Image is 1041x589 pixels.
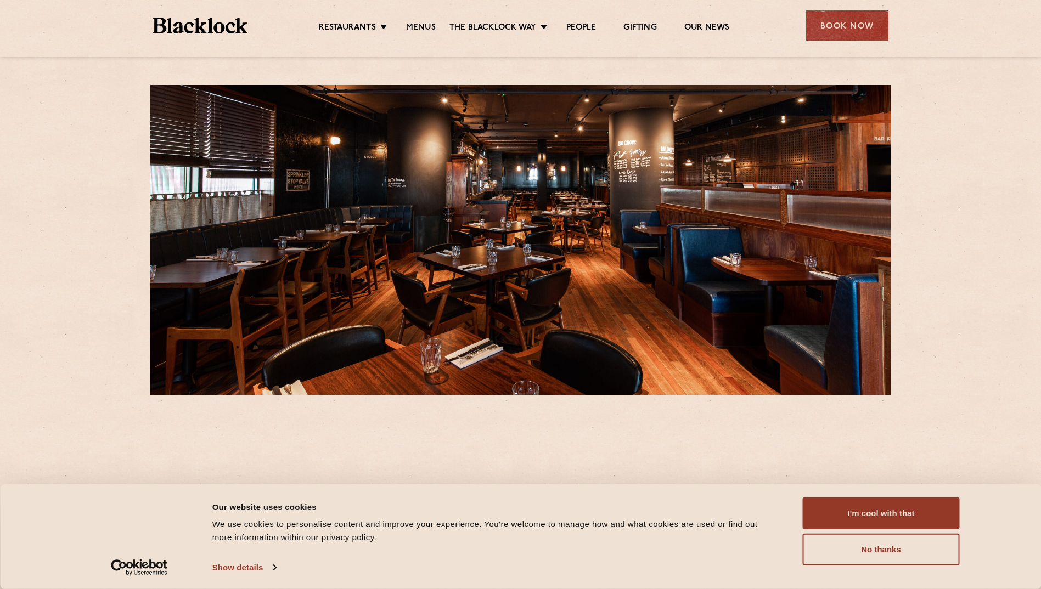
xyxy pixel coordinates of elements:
[319,22,376,35] a: Restaurants
[153,18,248,33] img: BL_Textured_Logo-footer-cropped.svg
[212,518,778,544] div: We use cookies to personalise content and improve your experience. You're welcome to manage how a...
[566,22,596,35] a: People
[623,22,656,35] a: Gifting
[684,22,730,35] a: Our News
[803,534,960,565] button: No thanks
[806,10,888,41] div: Book Now
[406,22,436,35] a: Menus
[212,500,778,513] div: Our website uses cookies
[212,559,276,576] a: Show details
[803,497,960,529] button: I'm cool with that
[91,559,187,576] a: Usercentrics Cookiebot - opens in a new window
[449,22,536,35] a: The Blacklock Way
